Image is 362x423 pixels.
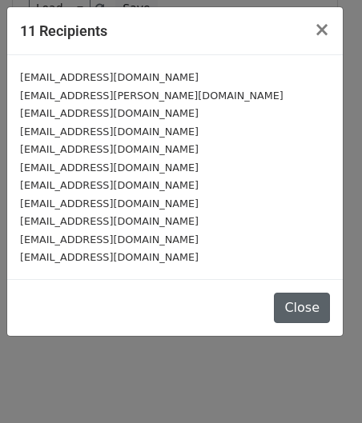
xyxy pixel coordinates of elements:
button: Close [274,293,330,323]
span: × [314,18,330,41]
small: [EMAIL_ADDRESS][DOMAIN_NAME] [20,233,199,245]
small: [EMAIL_ADDRESS][PERSON_NAME][DOMAIN_NAME] [20,90,284,102]
h5: 11 Recipients [20,20,107,42]
small: [EMAIL_ADDRESS][DOMAIN_NAME] [20,198,199,210]
small: [EMAIL_ADDRESS][DOMAIN_NAME] [20,251,199,263]
small: [EMAIL_ADDRESS][DOMAIN_NAME] [20,215,199,227]
small: [EMAIL_ADDRESS][DOMAIN_NAME] [20,126,199,138]
small: [EMAIL_ADDRESS][DOMAIN_NAME] [20,162,199,174]
small: [EMAIL_ADDRESS][DOMAIN_NAME] [20,107,199,119]
button: Close [301,7,343,52]
iframe: Chat Widget [282,346,362,423]
small: [EMAIL_ADDRESS][DOMAIN_NAME] [20,179,199,191]
small: [EMAIL_ADDRESS][DOMAIN_NAME] [20,71,199,83]
small: [EMAIL_ADDRESS][DOMAIN_NAME] [20,143,199,155]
